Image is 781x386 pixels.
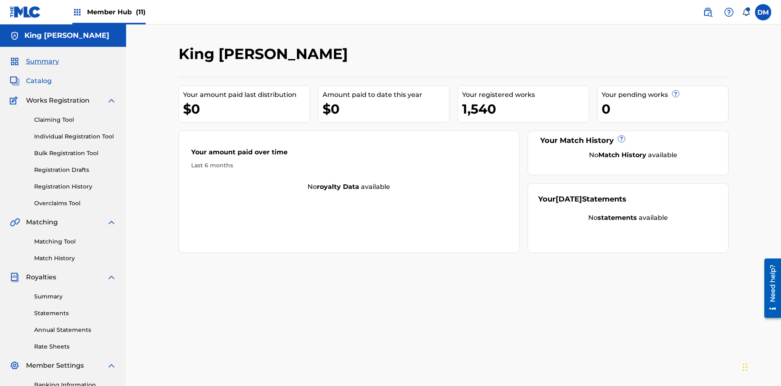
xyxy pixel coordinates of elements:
[618,136,625,142] span: ?
[26,76,52,86] span: Catalog
[323,100,449,118] div: $0
[34,237,116,246] a: Matching Tool
[10,217,20,227] img: Matching
[34,292,116,301] a: Summary
[724,7,734,17] img: help
[183,100,310,118] div: $0
[107,217,116,227] img: expand
[179,45,352,63] h2: King [PERSON_NAME]
[34,309,116,318] a: Statements
[26,272,56,282] span: Royalties
[34,149,116,158] a: Bulk Registration Tool
[26,57,59,66] span: Summary
[672,90,679,97] span: ?
[758,255,781,322] iframe: Resource Center
[740,347,781,386] iframe: Chat Widget
[10,96,20,105] img: Works Registration
[538,135,718,146] div: Your Match History
[755,4,771,20] div: User Menu
[87,7,146,17] span: Member Hub
[721,4,737,20] div: Help
[136,8,146,16] span: (11)
[34,342,116,351] a: Rate Sheets
[34,182,116,191] a: Registration History
[10,31,20,41] img: Accounts
[34,199,116,208] a: Overclaims Tool
[538,213,718,223] div: No available
[462,100,589,118] div: 1,540
[700,4,716,20] a: Public Search
[24,31,109,40] h5: King McTesterson
[179,182,519,192] div: No available
[72,7,82,17] img: Top Rightsholders
[10,57,59,66] a: SummarySummary
[10,76,52,86] a: CatalogCatalog
[34,116,116,124] a: Claiming Tool
[598,151,646,159] strong: Match History
[462,90,589,100] div: Your registered works
[602,90,728,100] div: Your pending works
[10,361,20,371] img: Member Settings
[10,6,41,18] img: MLC Logo
[556,195,582,204] span: [DATE]
[703,7,713,17] img: search
[26,96,89,105] span: Works Registration
[34,254,116,263] a: Match History
[538,194,626,205] div: Your Statements
[26,361,84,371] span: Member Settings
[34,132,116,141] a: Individual Registration Tool
[10,76,20,86] img: Catalog
[598,214,637,222] strong: statements
[26,217,58,227] span: Matching
[317,183,359,191] strong: royalty data
[191,147,507,161] div: Your amount paid over time
[323,90,449,100] div: Amount paid to date this year
[34,326,116,334] a: Annual Statements
[548,150,718,160] div: No available
[34,166,116,174] a: Registration Drafts
[107,361,116,371] img: expand
[183,90,310,100] div: Your amount paid last distribution
[107,96,116,105] img: expand
[191,161,507,170] div: Last 6 months
[107,272,116,282] img: expand
[10,272,20,282] img: Royalties
[742,8,750,16] div: Notifications
[10,57,20,66] img: Summary
[743,355,748,379] div: Drag
[602,100,728,118] div: 0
